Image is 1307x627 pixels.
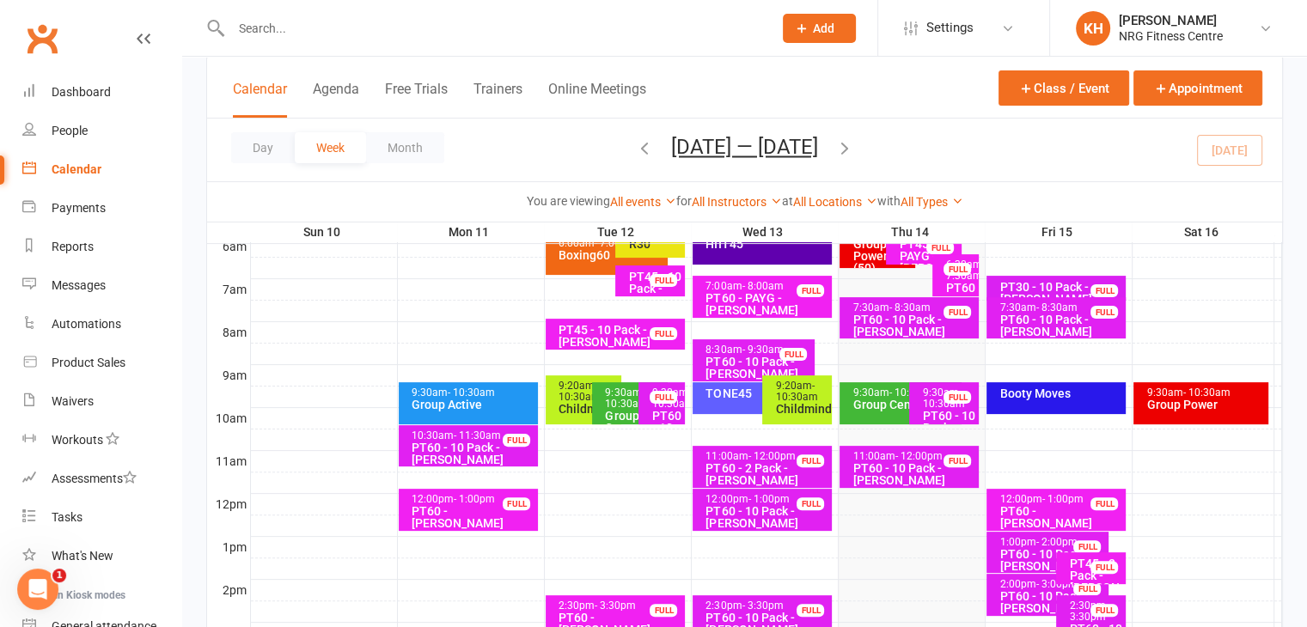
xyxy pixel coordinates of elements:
[548,81,646,118] button: Online Meetings
[558,600,681,612] div: 2:30pm
[852,313,975,338] div: PT60 - 10 Pack - [PERSON_NAME]
[527,194,610,208] strong: You are viewing
[52,549,113,563] div: What's New
[503,497,530,510] div: FULL
[454,493,495,505] span: - 1:00pm
[944,282,975,342] div: PT60 - PAYG - [PERSON_NAME]
[207,235,250,257] th: 6am
[748,450,795,462] span: - 12:00pm
[1090,284,1118,297] div: FULL
[558,249,664,261] div: Boxing60
[921,410,975,446] div: PT60 - 10 Pack - [PERSON_NAME]
[558,380,618,403] div: 9:20am
[797,454,824,467] div: FULL
[742,600,783,612] span: - 3:30pm
[604,387,664,410] div: 9:30am
[705,292,828,316] div: PT60 - PAYG - [PERSON_NAME]
[852,387,958,399] div: 9:30am
[650,387,681,410] div: 9:30am
[877,194,901,208] strong: with
[52,124,88,137] div: People
[1119,28,1223,44] div: NRG Fitness Centre
[52,85,111,99] div: Dashboard
[1145,387,1264,399] div: 9:30am
[895,450,942,462] span: - 12:00pm
[52,240,94,253] div: Reports
[926,9,974,47] span: Settings
[52,569,66,582] span: 1
[999,281,1122,305] div: PT30 - 10 Pack - [PERSON_NAME]
[650,391,677,404] div: FULL
[774,403,828,415] div: Childminding
[22,498,181,537] a: Tasks
[22,344,181,382] a: Product Sales
[999,590,1105,614] div: PT60 - 10 Pack - [PERSON_NAME]
[813,21,834,35] span: Add
[1132,222,1274,243] th: Sat 16
[783,14,856,43] button: Add
[22,189,181,228] a: Payments
[207,407,250,429] th: 10am
[411,430,534,441] div: 10:30am
[366,132,444,163] button: Month
[852,238,912,274] div: Group Power (50)
[559,380,601,403] span: - 10:30am
[705,494,828,505] div: 12:00pm
[705,281,828,292] div: 7:00am
[774,380,828,403] div: 9:20am
[1069,600,1108,623] span: - 3:30pm
[793,195,877,209] a: All Locations
[901,195,963,209] a: All Types
[385,81,448,118] button: Free Trials
[705,451,828,462] div: 11:00am
[1145,399,1264,411] div: Group Power
[1090,497,1118,510] div: FULL
[999,579,1105,590] div: 2:00pm
[779,348,807,361] div: FULL
[1090,604,1118,617] div: FULL
[748,493,789,505] span: - 1:00pm
[605,387,647,410] span: - 10:30am
[52,394,94,408] div: Waivers
[52,433,103,447] div: Workouts
[999,537,1105,548] div: 1:00pm
[226,16,760,40] input: Search...
[558,403,618,415] div: Childminding
[838,222,985,243] th: Thu 14
[999,70,1129,106] button: Class / Event
[558,238,664,249] div: 6:00am
[411,494,534,505] div: 12:00pm
[944,259,975,282] div: 6:30am
[233,81,287,118] button: Calendar
[922,387,964,410] span: - 10:30am
[1068,557,1122,594] div: PT45 - 3 Pack - [PERSON_NAME]
[1182,387,1230,399] span: - 10:30am
[52,472,137,485] div: Assessments
[999,313,1122,338] div: PT60 - 10 Pack - [PERSON_NAME]
[1073,582,1101,595] div: FULL
[775,380,817,403] span: - 10:30am
[1041,493,1083,505] span: - 1:00pm
[852,302,975,313] div: 7:30am
[22,382,181,421] a: Waivers
[852,399,958,411] div: Group Centergy
[944,306,971,319] div: FULL
[22,460,181,498] a: Assessments
[999,494,1122,505] div: 12:00pm
[705,238,828,250] div: HIIT45
[797,497,824,510] div: FULL
[705,356,811,380] div: PT60 - 10 Pack - [PERSON_NAME]
[52,510,82,524] div: Tasks
[692,195,782,209] a: All Instructors
[1035,578,1077,590] span: - 3:00pm
[797,284,824,297] div: FULL
[1119,13,1223,28] div: [PERSON_NAME]
[295,132,366,163] button: Week
[250,222,397,243] th: Sun 10
[650,604,677,617] div: FULL
[944,454,971,467] div: FULL
[985,222,1132,243] th: Fri 15
[411,441,534,466] div: PT60 - 10 Pack - [PERSON_NAME]
[207,364,250,386] th: 9am
[473,81,522,118] button: Trainers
